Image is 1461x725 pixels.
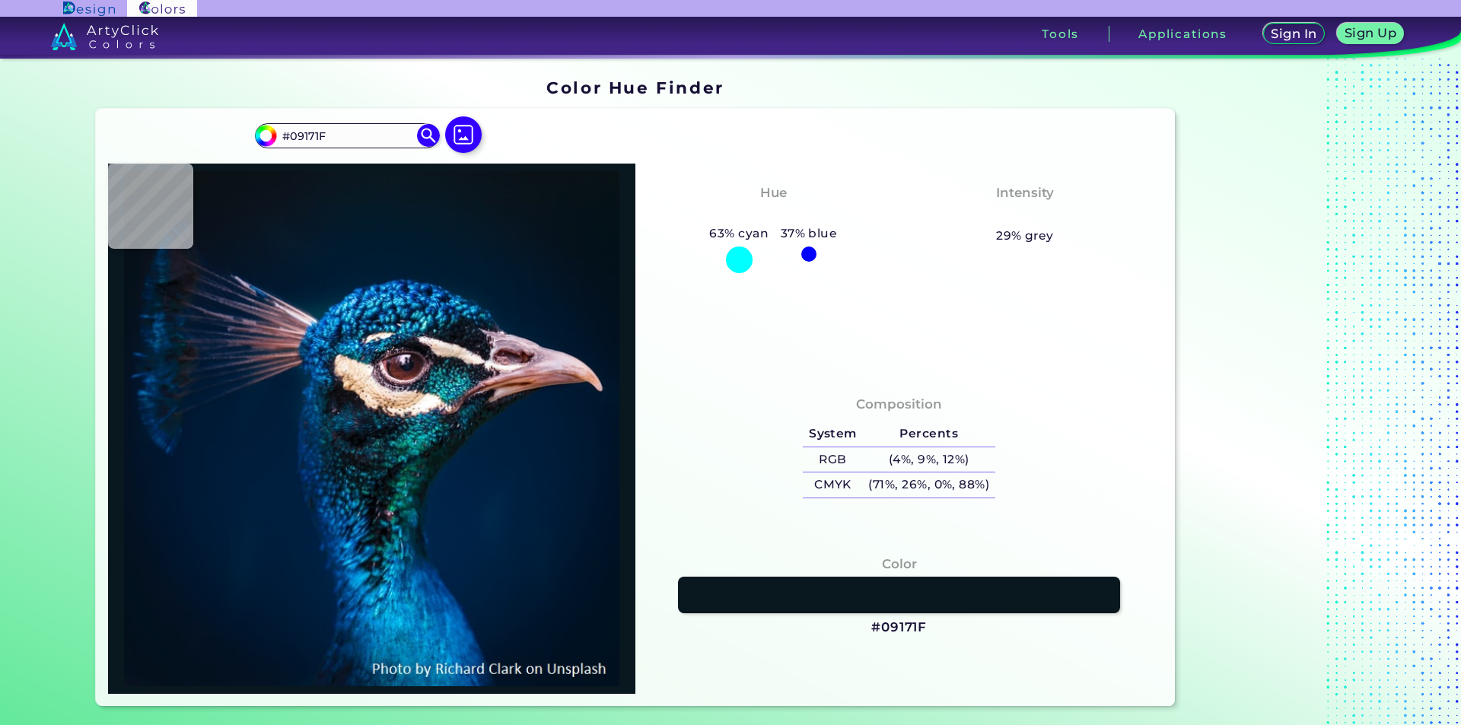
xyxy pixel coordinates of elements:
[882,553,917,575] h4: Color
[856,393,942,415] h4: Composition
[871,618,927,637] h3: #09171F
[863,472,995,498] h5: (71%, 26%, 0%, 88%)
[803,472,862,498] h5: CMYK
[989,206,1061,224] h3: Medium
[63,2,114,16] img: ArtyClick Design logo
[417,124,440,147] img: icon search
[1266,24,1322,43] a: Sign In
[445,116,482,153] img: icon picture
[546,76,724,99] h1: Color Hue Finder
[863,421,995,447] h5: Percents
[996,226,1054,246] h5: 29% grey
[775,224,843,243] h5: 37% blue
[996,182,1054,204] h4: Intensity
[1138,28,1227,40] h3: Applications
[276,126,418,146] input: type color..
[760,182,787,204] h4: Hue
[1042,28,1079,40] h3: Tools
[1273,28,1314,40] h5: Sign In
[863,447,995,472] h5: (4%, 9%, 12%)
[803,421,862,447] h5: System
[724,206,823,224] h3: Bluish Cyan
[1181,73,1371,712] iframe: Advertisement
[1347,27,1394,39] h5: Sign Up
[704,224,775,243] h5: 63% cyan
[116,171,628,686] img: img_pavlin.jpg
[1341,24,1401,43] a: Sign Up
[51,23,158,50] img: logo_artyclick_colors_white.svg
[803,447,862,472] h5: RGB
